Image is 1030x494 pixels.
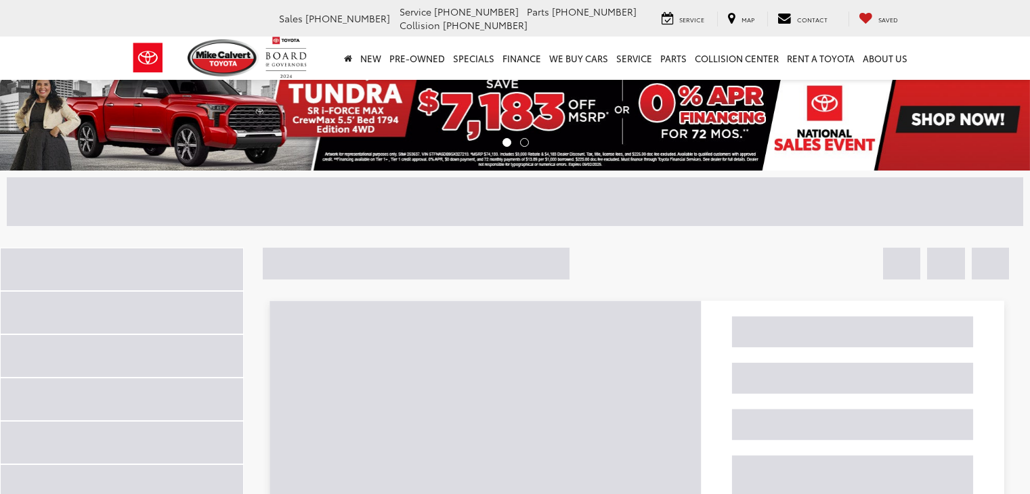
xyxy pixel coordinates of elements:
[356,37,385,80] a: New
[449,37,498,80] a: Specials
[651,12,714,26] a: Service
[717,12,765,26] a: Map
[797,15,828,24] span: Contact
[498,37,545,80] a: Finance
[123,36,173,80] img: Toyota
[340,37,356,80] a: Home
[279,12,303,25] span: Sales
[443,18,528,32] span: [PHONE_NUMBER]
[545,37,612,80] a: WE BUY CARS
[878,15,898,24] span: Saved
[742,15,754,24] span: Map
[691,37,783,80] a: Collision Center
[849,12,908,26] a: My Saved Vehicles
[400,5,431,18] span: Service
[305,12,390,25] span: [PHONE_NUMBER]
[783,37,859,80] a: Rent a Toyota
[188,39,259,76] img: Mike Calvert Toyota
[679,15,704,24] span: Service
[527,5,549,18] span: Parts
[552,5,637,18] span: [PHONE_NUMBER]
[767,12,838,26] a: Contact
[612,37,656,80] a: Service
[859,37,911,80] a: About Us
[434,5,519,18] span: [PHONE_NUMBER]
[400,18,440,32] span: Collision
[656,37,691,80] a: Parts
[385,37,449,80] a: Pre-Owned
